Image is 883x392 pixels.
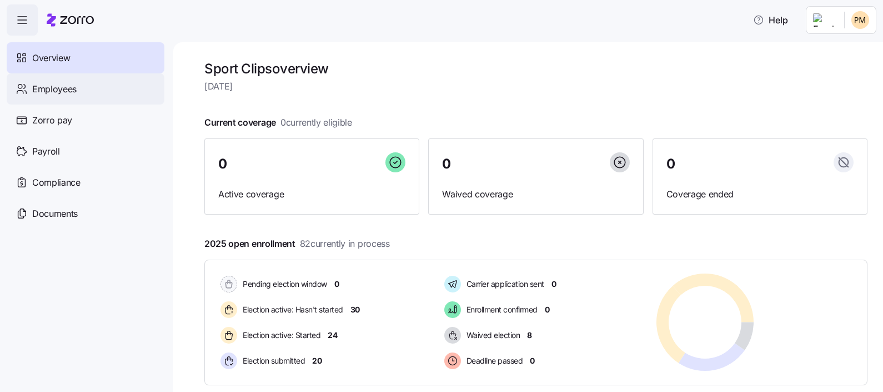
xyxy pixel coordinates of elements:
span: Employees [32,82,77,96]
span: 0 [218,157,227,171]
button: Help [744,9,797,31]
span: 2025 open enrollment [204,237,390,251]
span: Enrollment confirmed [463,304,538,315]
span: Overview [32,51,70,65]
span: 82 currently in process [300,237,390,251]
span: Help [753,13,788,27]
span: Coverage ended [666,187,854,201]
a: Compliance [7,167,164,198]
span: [DATE] [204,80,867,93]
span: 24 [328,330,337,341]
span: 0 [334,279,339,290]
img: b342f9d40e669418a9cb2a5a2192666d [851,11,869,29]
span: Payroll [32,145,60,158]
span: 0 [666,157,675,171]
span: 30 [350,304,360,315]
span: Waived election [463,330,520,341]
span: 0 [551,279,556,290]
span: Deadline passed [463,355,523,366]
span: 0 [442,157,451,171]
a: Documents [7,198,164,229]
span: Pending election window [239,279,327,290]
span: 0 [530,355,535,366]
span: Current coverage [204,116,352,130]
span: 20 [312,355,322,366]
a: Zorro pay [7,105,164,136]
span: Zorro pay [32,113,72,127]
a: Overview [7,42,164,73]
span: Election active: Hasn't started [239,304,343,315]
span: 8 [527,330,532,341]
span: Waived coverage [442,187,629,201]
a: Employees [7,73,164,105]
span: Election submitted [239,355,305,366]
span: Compliance [32,176,81,190]
span: Documents [32,207,78,221]
span: 0 [545,304,550,315]
h1: Sport Clips overview [204,60,867,77]
a: Payroll [7,136,164,167]
span: 0 currently eligible [280,116,352,130]
span: Active coverage [218,187,405,201]
span: Carrier application sent [463,279,544,290]
span: Election active: Started [239,330,320,341]
img: Employer logo [813,13,835,27]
